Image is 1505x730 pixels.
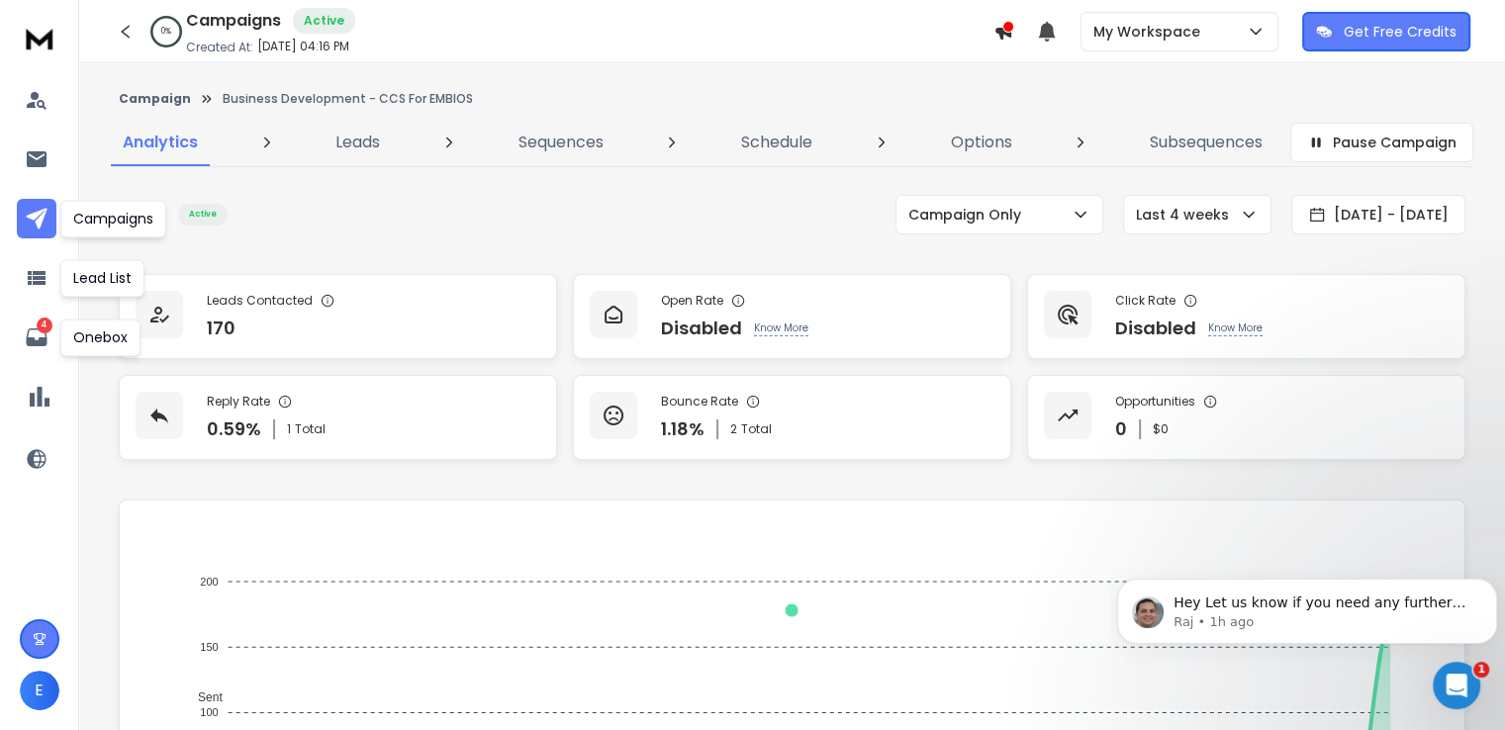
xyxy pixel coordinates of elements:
p: Subsequences [1150,131,1263,154]
a: Click RateDisabledKnow More [1027,274,1465,359]
div: Active [293,8,355,34]
p: Options [951,131,1012,154]
span: Sent [183,690,223,704]
div: Campaigns [60,200,166,237]
span: Total [741,421,772,437]
a: 4 [17,318,56,357]
button: [DATE] - [DATE] [1291,195,1465,234]
span: Total [295,421,326,437]
p: Know More [1208,320,1263,336]
img: logo [20,20,59,56]
p: Disabled [661,315,742,342]
div: Onebox [60,319,141,356]
p: Reply Rate [207,394,270,410]
p: Campaign Only [908,205,1029,225]
button: Pause Campaign [1290,123,1473,162]
button: Campaign [119,91,191,107]
p: Click Rate [1115,293,1176,309]
p: My Workspace [1093,22,1208,42]
a: Sequences [507,119,615,166]
p: Get Free Credits [1344,22,1457,42]
p: 1.18 % [661,415,705,443]
p: Know More [754,320,808,336]
a: Open RateDisabledKnow More [573,274,1011,359]
p: Sequences [518,131,604,154]
a: Subsequences [1138,119,1274,166]
a: Leads Contacted170 [119,274,557,359]
p: Leads [335,131,380,154]
p: Created At: [186,40,253,55]
span: 1 [287,421,291,437]
a: Opportunities0$0 [1027,375,1465,460]
a: Leads [324,119,392,166]
a: Schedule [729,119,824,166]
p: Schedule [741,131,812,154]
a: Options [939,119,1024,166]
p: Opportunities [1115,394,1195,410]
iframe: Intercom live chat [1433,662,1480,709]
h1: Campaigns [186,9,281,33]
a: Analytics [111,119,210,166]
p: $ 0 [1153,421,1169,437]
a: Reply Rate0.59%1Total [119,375,557,460]
iframe: Intercom notifications message [1109,537,1505,677]
tspan: 200 [201,576,219,588]
p: Bounce Rate [661,394,738,410]
div: Lead List [60,259,144,297]
a: Bounce Rate1.18%2Total [573,375,1011,460]
p: 0 [1115,415,1127,443]
tspan: 100 [201,706,219,718]
p: Business Development - CCS For EMBIOS [223,91,473,107]
p: 0.59 % [207,415,261,443]
p: Leads Contacted [207,293,313,309]
button: Get Free Credits [1302,12,1470,51]
span: 1 [1473,662,1489,678]
p: [DATE] 04:16 PM [257,39,349,54]
span: 2 [730,421,737,437]
p: 170 [207,315,235,342]
p: 0 % [161,26,171,38]
button: E [20,671,59,710]
p: Last 4 weeks [1136,205,1237,225]
tspan: 150 [201,641,219,653]
p: Analytics [123,131,198,154]
div: Active [178,204,228,226]
p: Open Rate [661,293,723,309]
p: 4 [37,318,52,333]
p: Disabled [1115,315,1196,342]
